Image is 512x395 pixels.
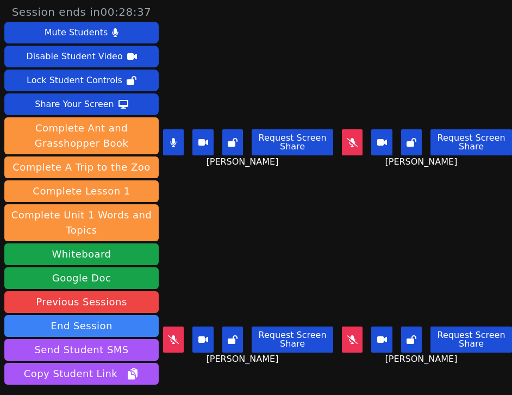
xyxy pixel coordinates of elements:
span: [PERSON_NAME] [385,155,460,168]
button: Disable Student Video [4,46,159,67]
button: Send Student SMS [4,339,159,361]
span: [PERSON_NAME] [207,155,282,168]
a: Previous Sessions [4,291,159,313]
button: Request Screen Share [252,327,333,353]
div: Disable Student Video [26,48,122,65]
span: [PERSON_NAME] [385,353,460,366]
span: Copy Student Link [24,366,139,381]
button: Request Screen Share [430,327,512,353]
button: Copy Student Link [4,363,159,385]
button: End Session [4,315,159,337]
button: Complete Lesson 1 [4,180,159,202]
a: Google Doc [4,267,159,289]
button: Complete Unit 1 Words and Topics [4,204,159,241]
button: Mute Students [4,22,159,43]
button: Complete A Trip to the Zoo [4,156,159,178]
div: Lock Student Controls [27,72,122,89]
button: Whiteboard [4,243,159,265]
button: Lock Student Controls [4,70,159,91]
button: Request Screen Share [252,129,333,155]
button: Complete Ant and Grasshopper Book [4,117,159,154]
span: Session ends in [12,4,152,20]
div: Share Your Screen [35,96,114,113]
time: 00:28:37 [101,5,152,18]
button: Share Your Screen [4,93,159,115]
div: Mute Students [45,24,108,41]
button: Request Screen Share [430,129,512,155]
span: [PERSON_NAME] [207,353,282,366]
